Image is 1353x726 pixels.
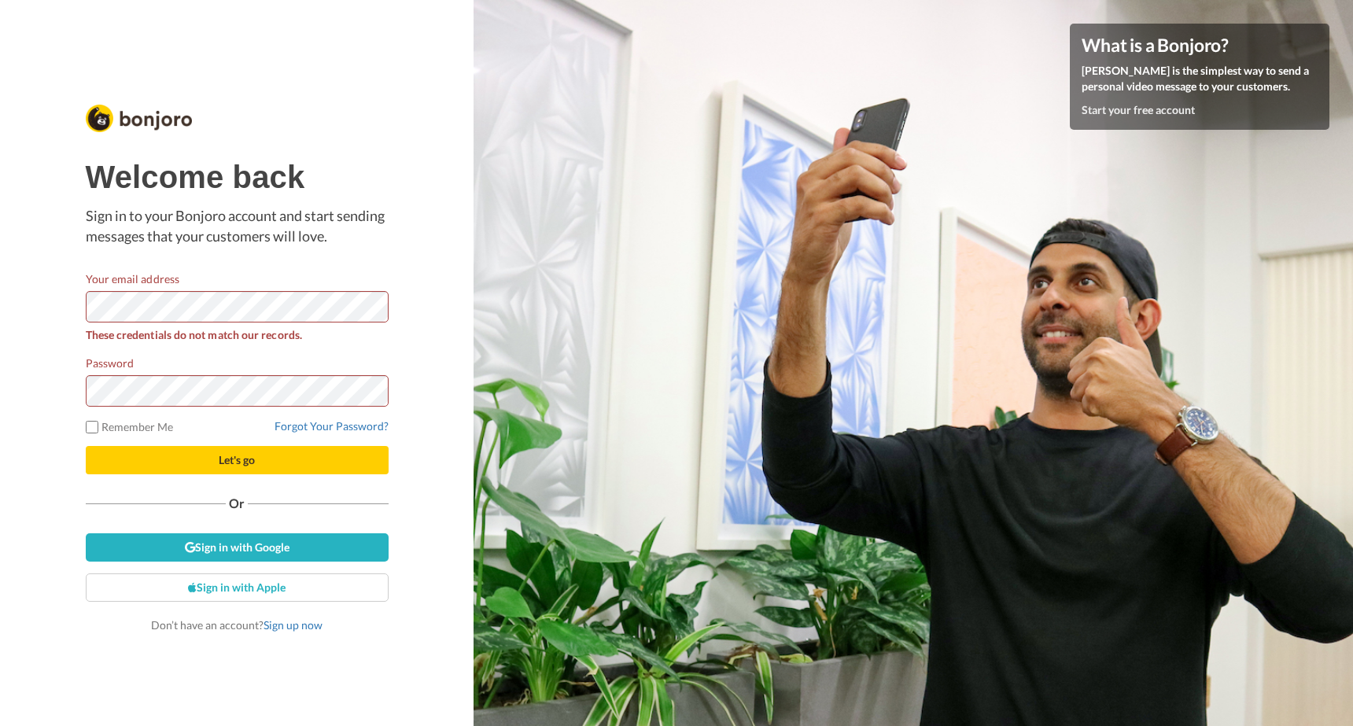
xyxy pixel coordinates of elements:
[86,271,179,287] label: Your email address
[1082,63,1318,94] p: [PERSON_NAME] is the simplest way to send a personal video message to your customers.
[275,419,389,433] a: Forgot Your Password?
[1082,35,1318,55] h4: What is a Bonjoro?
[86,328,302,341] strong: These credentials do not match our records.
[86,446,389,474] button: Let's go
[86,418,174,435] label: Remember Me
[86,160,389,194] h1: Welcome back
[226,498,248,509] span: Or
[86,206,389,246] p: Sign in to your Bonjoro account and start sending messages that your customers will love.
[86,421,98,433] input: Remember Me
[86,355,135,371] label: Password
[86,573,389,602] a: Sign in with Apple
[86,533,389,562] a: Sign in with Google
[219,453,255,466] span: Let's go
[264,618,323,632] a: Sign up now
[151,618,323,632] span: Don’t have an account?
[1082,103,1195,116] a: Start your free account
